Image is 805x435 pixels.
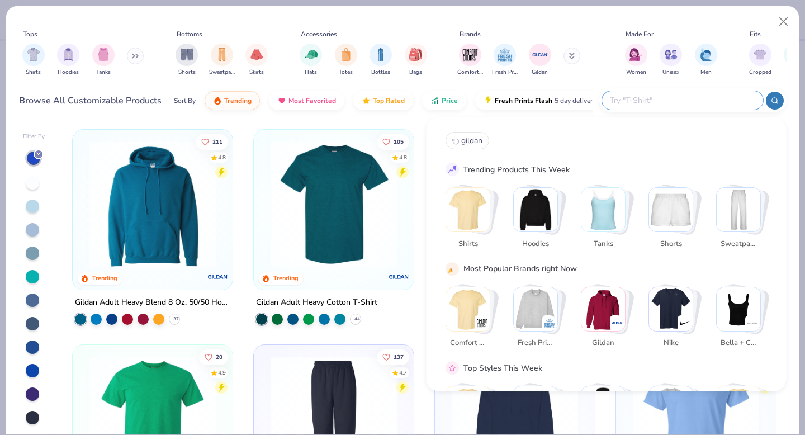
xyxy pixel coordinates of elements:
button: Stack Card Button Gildan [581,286,632,353]
div: filter for Totes [335,44,357,77]
span: Shorts [652,238,689,249]
div: filter for Shirts [22,44,45,77]
div: Trending Products This Week [463,163,570,175]
button: Like [196,134,229,149]
div: Gildan Adult Heavy Blend 8 Oz. 50/50 Hooded Sweatshirt [75,296,230,310]
div: Fits [750,29,761,39]
span: Shirts [449,238,486,249]
span: gildan [461,135,482,146]
img: Hoodies [514,188,557,231]
div: filter for Skirts [245,44,268,77]
img: Tanks [581,188,625,231]
img: Gildan logo [388,266,410,288]
span: Bags [409,68,422,77]
button: filter button [695,44,717,77]
button: filter button [57,44,79,77]
span: Comfort Colors [449,338,486,349]
img: Shorts Image [181,48,193,61]
img: Women Image [629,48,642,61]
button: filter button [529,44,551,77]
div: Bottoms [177,29,202,39]
img: Bella + Canvas [717,287,760,330]
div: filter for Shorts [176,44,198,77]
span: Unisex [662,68,679,77]
span: Most Favorited [288,96,336,105]
span: Totes [339,68,353,77]
span: Cropped [749,68,771,77]
div: filter for Women [625,44,647,77]
button: filter button [492,44,518,77]
img: Men Image [700,48,712,61]
button: filter button [660,44,682,77]
img: Bottles Image [375,48,387,61]
span: Hoodies [517,238,553,249]
img: Shorts [649,188,693,231]
button: filter button [335,44,357,77]
img: Unisex Image [665,48,678,61]
span: + 37 [171,316,179,323]
img: party_popper.gif [447,263,457,273]
span: + 44 [352,316,360,323]
button: Stack Card Button Nike [648,286,700,353]
button: Close [773,11,794,32]
span: Gildan [585,338,621,349]
img: Hoodies Image [62,48,74,61]
span: Hats [305,68,317,77]
img: Skirts Image [250,48,263,61]
div: Most Popular Brands right Now [463,263,577,275]
img: Bella + Canvas [747,317,758,328]
button: filter button [300,44,322,77]
button: filter button [209,44,235,77]
img: Hats Image [305,48,318,61]
span: Fresh Prints Flash [495,96,552,105]
div: Tops [23,29,37,39]
button: filter button [749,44,771,77]
div: Accessories [301,29,337,39]
span: Shorts [178,68,196,77]
div: filter for Hats [300,44,322,77]
div: filter for Hoodies [57,44,79,77]
span: 105 [394,139,404,144]
button: Trending [205,91,260,110]
button: filter button [370,44,392,77]
div: filter for Sweatpants [209,44,235,77]
span: Nike [652,338,689,349]
span: Sweatpants [209,68,235,77]
span: Top Rated [373,96,405,105]
img: Fresh Prints [544,317,555,328]
img: Athleisure [717,386,760,430]
img: Sweatpants [717,188,760,231]
button: filter button [405,44,427,77]
img: Sweatpants Image [216,48,228,61]
img: Gildan Image [532,46,548,63]
span: Bella + Canvas [720,338,756,349]
span: Skirts [249,68,264,77]
span: Gildan [532,68,548,77]
span: Trending [224,96,252,105]
img: flash.gif [484,96,493,105]
img: Gildan logo [207,266,229,288]
button: filter button [245,44,268,77]
button: filter button [22,44,45,77]
button: filter button [457,44,483,77]
img: Sportswear [514,386,557,430]
div: filter for Bottles [370,44,392,77]
img: 05d4484f-84f2-4d6b-86bc-9ac970b33b28 [402,141,540,267]
div: 4.9 [219,368,226,377]
img: Cropped Image [754,48,766,61]
button: gildan0 [446,132,489,149]
span: Tanks [96,68,111,77]
img: Fresh Prints Image [496,46,513,63]
span: 20 [216,354,223,360]
img: trending.gif [213,96,222,105]
div: Gildan Adult Heavy Cotton T-Shirt [256,296,377,310]
div: filter for Unisex [660,44,682,77]
button: filter button [625,44,647,77]
img: most_fav.gif [277,96,286,105]
div: filter for Tanks [92,44,115,77]
button: Price [422,91,466,110]
img: Preppy [581,386,625,430]
button: Like [377,134,409,149]
img: Tanks Image [97,48,110,61]
span: Tanks [585,238,621,249]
